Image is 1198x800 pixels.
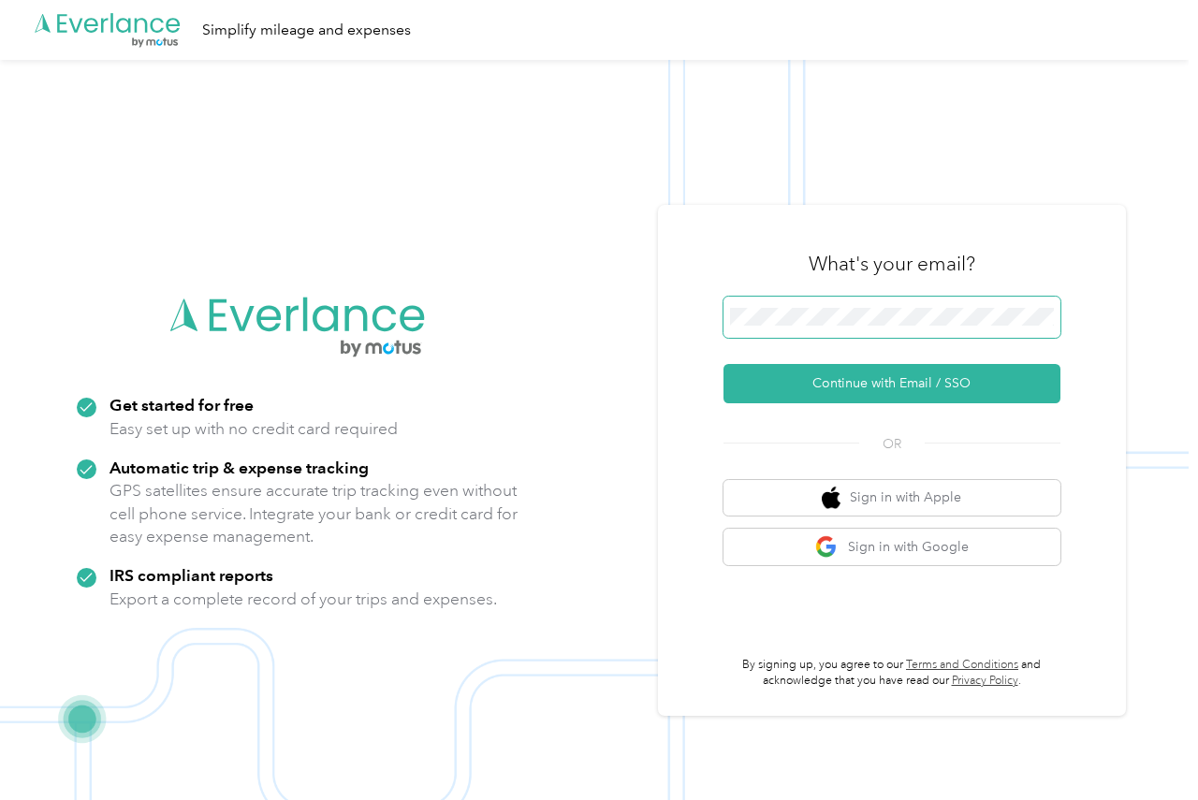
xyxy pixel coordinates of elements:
button: Continue with Email / SSO [723,364,1060,403]
h3: What's your email? [809,251,975,277]
img: apple logo [822,487,840,510]
strong: Automatic trip & expense tracking [110,458,369,477]
p: Export a complete record of your trips and expenses. [110,588,497,611]
p: Easy set up with no credit card required [110,417,398,441]
div: Simplify mileage and expenses [202,19,411,42]
span: OR [859,434,925,454]
button: google logoSign in with Google [723,529,1060,565]
img: google logo [815,535,839,559]
p: By signing up, you agree to our and acknowledge that you have read our . [723,657,1060,690]
a: Terms and Conditions [906,658,1018,672]
p: GPS satellites ensure accurate trip tracking even without cell phone service. Integrate your bank... [110,479,519,548]
strong: Get started for free [110,395,254,415]
button: apple logoSign in with Apple [723,480,1060,516]
strong: IRS compliant reports [110,565,273,585]
a: Privacy Policy [952,674,1018,688]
